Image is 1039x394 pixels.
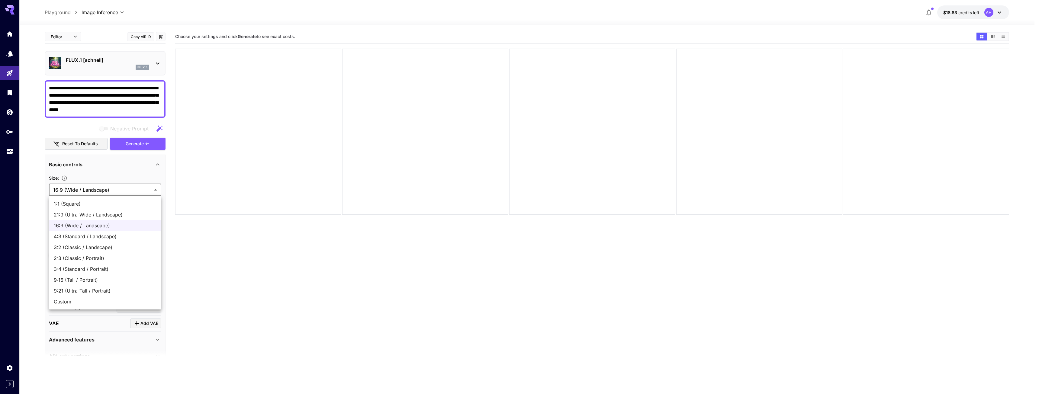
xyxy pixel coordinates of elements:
span: Custom [54,298,156,305]
span: 9:21 (Ultra-Tall / Portrait) [54,287,156,294]
span: 3:4 (Standard / Portrait) [54,265,156,273]
span: 3:2 (Classic / Landscape) [54,244,156,251]
span: 21:9 (Ultra-Wide / Landscape) [54,211,156,218]
span: 2:3 (Classic / Portrait) [54,255,156,262]
span: 4:3 (Standard / Landscape) [54,233,156,240]
span: 16:9 (Wide / Landscape) [54,222,156,229]
span: 1:1 (Square) [54,200,156,207]
span: 9:16 (Tall / Portrait) [54,276,156,283]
